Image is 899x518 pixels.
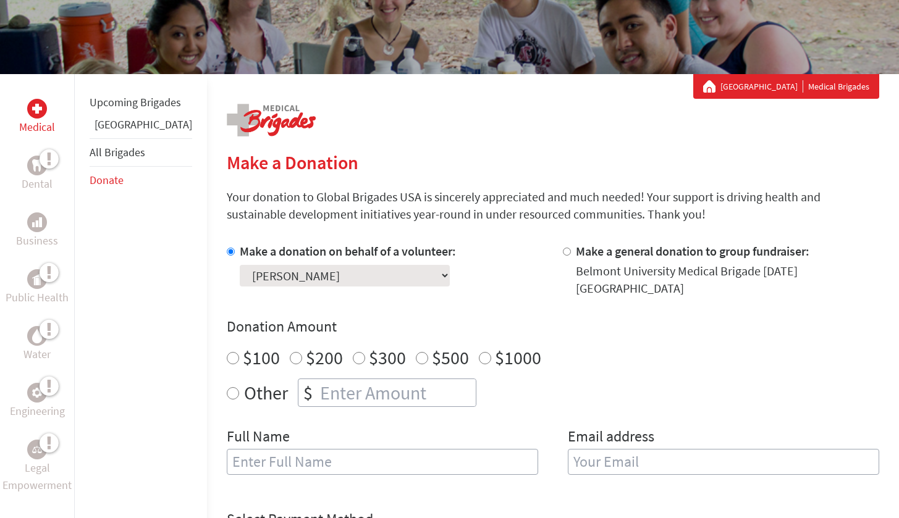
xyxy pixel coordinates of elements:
img: Business [32,217,42,227]
a: DentalDental [22,156,53,193]
a: BusinessBusiness [16,212,58,249]
div: Engineering [27,383,47,403]
img: Dental [32,159,42,171]
label: Make a donation on behalf of a volunteer: [240,243,456,259]
a: [GEOGRAPHIC_DATA] [95,117,192,132]
label: $500 [432,346,469,369]
img: Engineering [32,388,42,398]
label: Email address [568,427,654,449]
li: Guatemala [90,116,192,138]
input: Enter Amount [318,379,476,406]
img: Medical [32,104,42,114]
img: logo-medical.png [227,104,316,136]
label: Other [244,378,288,407]
p: Business [16,232,58,249]
h2: Make a Donation [227,151,879,173]
p: Legal Empowerment [2,459,72,494]
p: Public Health [6,289,69,306]
li: All Brigades [90,138,192,167]
li: Upcoming Brigades [90,89,192,116]
div: $ [298,379,318,406]
div: Medical [27,99,47,119]
p: Medical [19,119,55,136]
label: Full Name [227,427,290,449]
img: Legal Empowerment [32,446,42,453]
p: Engineering [10,403,65,420]
h4: Donation Amount [227,317,879,336]
div: Business [27,212,47,232]
a: All Brigades [90,145,145,159]
a: Upcoming Brigades [90,95,181,109]
p: Water [23,346,51,363]
label: Make a general donation to group fundraiser: [576,243,809,259]
div: Belmont University Medical Brigade [DATE] [GEOGRAPHIC_DATA] [576,262,879,297]
a: Donate [90,173,124,187]
input: Your Email [568,449,879,475]
input: Enter Full Name [227,449,538,475]
div: Public Health [27,269,47,289]
p: Your donation to Global Brigades USA is sincerely appreciated and much needed! Your support is dr... [227,188,879,223]
a: WaterWater [23,326,51,363]
label: $100 [243,346,280,369]
a: EngineeringEngineering [10,383,65,420]
a: Public HealthPublic Health [6,269,69,306]
img: Water [32,328,42,343]
div: Water [27,326,47,346]
a: Legal EmpowermentLegal Empowerment [2,440,72,494]
label: $1000 [495,346,541,369]
a: [GEOGRAPHIC_DATA] [720,80,803,93]
div: Medical Brigades [703,80,869,93]
div: Dental [27,156,47,175]
a: MedicalMedical [19,99,55,136]
label: $200 [306,346,343,369]
img: Public Health [32,273,42,285]
label: $300 [369,346,406,369]
p: Dental [22,175,53,193]
div: Legal Empowerment [27,440,47,459]
li: Donate [90,167,192,194]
